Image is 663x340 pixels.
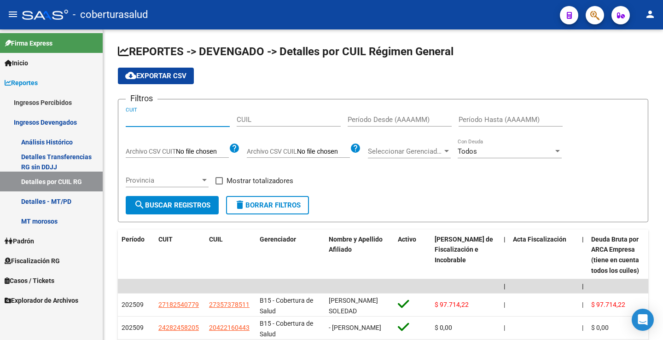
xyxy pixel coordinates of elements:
[229,143,240,154] mat-icon: help
[5,78,38,88] span: Reportes
[431,230,500,281] datatable-header-cell: Deuda Bruta Neto de Fiscalización e Incobrable
[234,199,245,210] mat-icon: delete
[260,320,313,338] span: B15 - Cobertura de Salud
[632,309,654,331] div: Open Intercom Messenger
[209,324,250,331] span: 20422160443
[329,324,381,331] span: - [PERSON_NAME]
[582,301,583,308] span: |
[209,236,223,243] span: CUIL
[5,236,34,246] span: Padrón
[591,324,609,331] span: $ 0,00
[504,301,505,308] span: |
[5,256,60,266] span: Fiscalización RG
[234,201,301,209] span: Borrar Filtros
[126,176,200,184] span: Provincia
[155,230,205,281] datatable-header-cell: CUIT
[122,324,144,331] span: 202509
[158,301,199,308] span: 27182540779
[134,201,210,209] span: Buscar Registros
[645,9,656,20] mat-icon: person
[435,324,452,331] span: $ 0,00
[329,297,378,315] span: [PERSON_NAME] SOLEDAD
[394,230,431,281] datatable-header-cell: Activo
[226,196,309,214] button: Borrar Filtros
[247,148,297,155] span: Archivo CSV CUIL
[582,282,584,290] span: |
[368,147,442,156] span: Seleccionar Gerenciador
[260,297,313,315] span: B15 - Cobertura de Salud
[500,230,509,281] datatable-header-cell: |
[582,324,583,331] span: |
[126,196,219,214] button: Buscar Registros
[256,230,325,281] datatable-header-cell: Gerenciador
[5,295,78,305] span: Explorador de Archivos
[578,230,587,281] datatable-header-cell: |
[509,230,578,281] datatable-header-cell: Acta Fiscalización
[122,236,145,243] span: Período
[329,236,383,254] span: Nombre y Apellido Afiliado
[435,236,493,264] span: [PERSON_NAME] de Fiscalización e Incobrable
[398,236,416,243] span: Activo
[158,324,199,331] span: 24282458205
[458,147,477,156] span: Todos
[5,38,52,48] span: Firma Express
[513,236,566,243] span: Acta Fiscalización
[504,324,505,331] span: |
[125,72,186,80] span: Exportar CSV
[118,68,194,84] button: Exportar CSV
[125,70,136,81] mat-icon: cloud_download
[158,236,173,243] span: CUIT
[504,282,506,290] span: |
[7,9,18,20] mat-icon: menu
[122,301,144,308] span: 202509
[435,301,469,308] span: $ 97.714,22
[134,199,145,210] mat-icon: search
[587,230,657,281] datatable-header-cell: Deuda Bruta por ARCA Empresa (tiene en cuenta todos los cuiles)
[350,143,361,154] mat-icon: help
[205,230,256,281] datatable-header-cell: CUIL
[227,175,293,186] span: Mostrar totalizadores
[5,58,28,68] span: Inicio
[126,92,157,105] h3: Filtros
[176,148,229,156] input: Archivo CSV CUIT
[591,301,625,308] span: $ 97.714,22
[260,236,296,243] span: Gerenciador
[591,236,639,274] span: Deuda Bruta por ARCA Empresa (tiene en cuenta todos los cuiles)
[582,236,584,243] span: |
[504,236,506,243] span: |
[126,148,176,155] span: Archivo CSV CUIT
[297,148,350,156] input: Archivo CSV CUIL
[209,301,250,308] span: 27357378511
[118,45,454,58] span: REPORTES -> DEVENGADO -> Detalles por CUIL Régimen General
[325,230,394,281] datatable-header-cell: Nombre y Apellido Afiliado
[118,230,155,281] datatable-header-cell: Período
[73,5,148,25] span: - coberturasalud
[5,276,54,286] span: Casos / Tickets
